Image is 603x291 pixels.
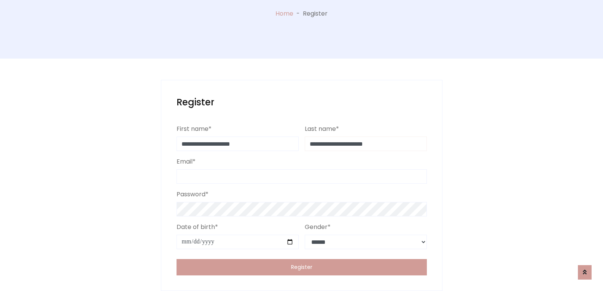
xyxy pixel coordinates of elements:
p: - [293,9,303,18]
h2: Register [177,95,427,109]
label: Date of birth* [177,223,218,232]
label: Email* [177,157,196,166]
label: First name* [177,124,212,134]
p: Register [303,9,328,18]
label: Password* [177,190,208,199]
label: Gender* [305,223,331,232]
button: Register [177,259,427,275]
a: Home [275,9,293,18]
label: Last name* [305,124,339,134]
